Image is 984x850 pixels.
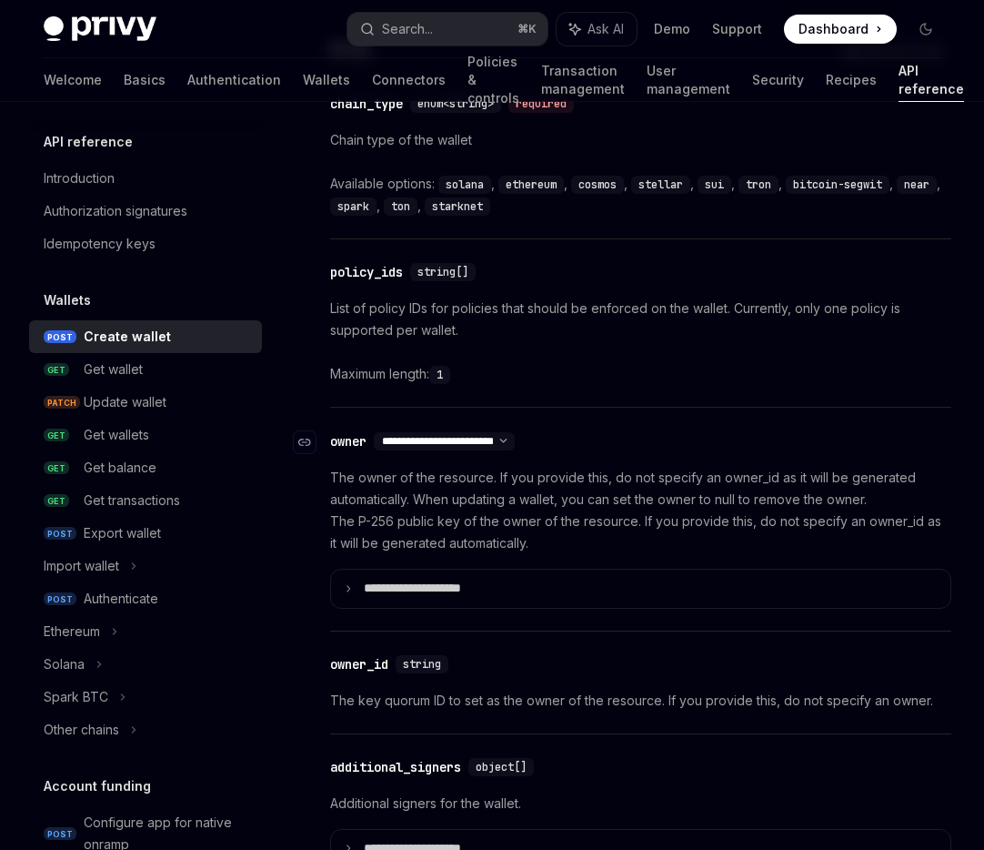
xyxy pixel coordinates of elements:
[498,176,564,194] code: ethereum
[124,58,166,102] a: Basics
[44,592,76,606] span: POST
[571,173,631,195] div: ,
[44,775,151,797] h5: Account funding
[84,359,143,380] div: Get wallet
[899,58,964,102] a: API reference
[29,228,262,260] a: Idempotency keys
[467,58,519,102] a: Policies & controls
[786,173,897,195] div: ,
[330,690,951,712] p: The key quorum ID to set as the owner of the resource. If you provide this, do not specify an owner.
[84,457,156,479] div: Get balance
[44,461,69,475] span: GET
[44,555,119,577] div: Import wallet
[425,197,490,216] code: starknet
[517,22,537,36] span: ⌘ K
[330,793,951,815] p: Additional signers for the wallet.
[330,195,384,217] div: ,
[44,396,80,410] span: PATCH
[330,432,366,450] div: owner
[897,173,944,195] div: ,
[647,58,730,102] a: User management
[476,760,527,774] span: object[]
[738,176,778,194] code: tron
[911,15,940,44] button: Toggle dark mode
[44,719,119,741] div: Other chains
[44,686,108,708] div: Spark BTC
[330,758,461,776] div: additional_signers
[44,16,156,42] img: dark logo
[303,58,350,102] a: Wallets
[897,176,937,194] code: near
[84,490,180,511] div: Get transactions
[330,263,403,281] div: policy_ids
[498,173,571,195] div: ,
[429,366,450,384] code: 1
[372,58,446,102] a: Connectors
[541,58,625,102] a: Transaction management
[654,20,690,38] a: Demo
[438,173,498,195] div: ,
[44,621,100,643] div: Ethereum
[384,195,425,217] div: ,
[508,95,574,113] div: required
[557,13,637,46] button: Ask AI
[752,58,804,102] a: Security
[29,320,262,353] a: POSTCreate wallet
[330,173,951,217] div: Available options:
[798,20,869,38] span: Dashboard
[330,298,951,341] p: List of policy IDs for policies that should be enforced on the wallet. Currently, only one policy...
[29,517,262,550] a: POSTExport wallet
[784,15,897,44] a: Dashboard
[44,58,102,102] a: Welcome
[84,391,166,413] div: Update wallet
[698,173,738,195] div: ,
[84,424,149,446] div: Get wallets
[347,13,547,46] button: Search...⌘K
[330,467,951,554] p: The owner of the resource. If you provide this, do not specify an owner_id as it will be generate...
[417,265,468,279] span: string[]
[384,197,417,216] code: ton
[29,195,262,228] a: Authorization signatures
[330,363,951,385] div: Maximum length:
[84,588,158,610] div: Authenticate
[29,386,262,419] a: PATCHUpdate wallet
[631,173,698,195] div: ,
[826,58,877,102] a: Recipes
[44,429,69,442] span: GET
[631,176,690,194] code: stellar
[29,353,262,386] a: GETGet wallet
[44,653,85,675] div: Solana
[29,484,262,517] a: GETGet transactions
[44,289,91,311] h5: Wallets
[330,95,403,113] div: chain_type
[44,200,187,222] div: Authorization signatures
[44,494,69,508] span: GET
[417,96,494,111] span: enum<string>
[438,176,491,194] code: solana
[29,451,262,484] a: GETGet balance
[571,176,624,194] code: cosmos
[84,326,171,348] div: Create wallet
[29,419,262,451] a: GETGet wallets
[44,330,76,344] span: POST
[29,582,262,615] a: POSTAuthenticate
[712,20,762,38] a: Support
[403,657,441,672] span: string
[382,18,433,40] div: Search...
[587,20,624,38] span: Ask AI
[29,162,262,195] a: Introduction
[330,197,377,216] code: spark
[44,527,76,541] span: POST
[786,176,889,194] code: bitcoin-segwit
[698,176,731,194] code: sui
[738,173,786,195] div: ,
[294,424,330,460] a: Navigate to header
[330,129,951,151] p: Chain type of the wallet
[44,233,156,255] div: Idempotency keys
[84,522,161,544] div: Export wallet
[44,167,115,189] div: Introduction
[330,655,388,673] div: owner_id
[44,131,133,153] h5: API reference
[187,58,281,102] a: Authentication
[44,827,76,841] span: POST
